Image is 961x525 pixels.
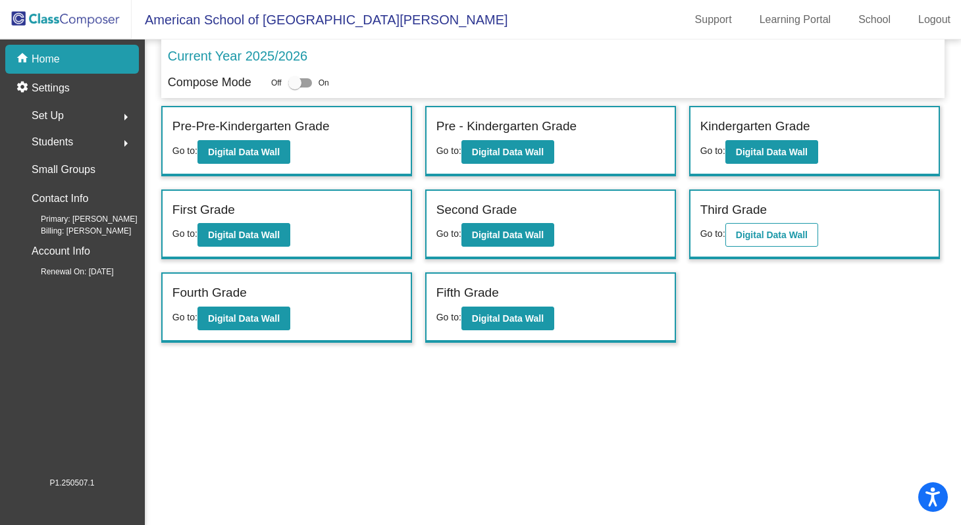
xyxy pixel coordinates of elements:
b: Digital Data Wall [472,313,544,324]
label: Fourth Grade [172,284,247,303]
span: Primary: [PERSON_NAME] [20,213,138,225]
span: Students [32,133,73,151]
a: Learning Portal [749,9,842,30]
span: Go to: [436,312,461,322]
p: Contact Info [32,189,88,208]
mat-icon: arrow_right [118,109,134,125]
a: School [848,9,901,30]
mat-icon: settings [16,80,32,96]
mat-icon: home [16,51,32,67]
label: First Grade [172,201,235,220]
b: Digital Data Wall [208,313,280,324]
span: Go to: [172,228,197,239]
span: Billing: [PERSON_NAME] [20,225,131,237]
mat-icon: arrow_right [118,136,134,151]
span: American School of [GEOGRAPHIC_DATA][PERSON_NAME] [132,9,508,30]
label: Pre-Pre-Kindergarten Grade [172,117,330,136]
b: Digital Data Wall [208,230,280,240]
label: Third Grade [700,201,767,220]
span: Go to: [172,145,197,156]
span: Renewal On: [DATE] [20,266,113,278]
button: Digital Data Wall [197,140,290,164]
b: Digital Data Wall [472,230,544,240]
label: Pre - Kindergarten Grade [436,117,577,136]
span: Go to: [436,145,461,156]
b: Digital Data Wall [208,147,280,157]
b: Digital Data Wall [736,230,808,240]
span: Off [271,77,282,89]
span: Set Up [32,107,64,125]
label: Second Grade [436,201,517,220]
span: Go to: [172,312,197,322]
b: Digital Data Wall [736,147,808,157]
p: Small Groups [32,161,95,179]
button: Digital Data Wall [197,223,290,247]
span: Go to: [700,145,725,156]
label: Fifth Grade [436,284,499,303]
p: Compose Mode [168,74,251,91]
button: Digital Data Wall [197,307,290,330]
button: Digital Data Wall [725,223,818,247]
span: On [319,77,329,89]
a: Support [685,9,742,30]
p: Settings [32,80,70,96]
button: Digital Data Wall [461,140,554,164]
button: Digital Data Wall [461,307,554,330]
b: Digital Data Wall [472,147,544,157]
p: Current Year 2025/2026 [168,46,307,66]
p: Account Info [32,242,90,261]
span: Go to: [700,228,725,239]
label: Kindergarten Grade [700,117,810,136]
button: Digital Data Wall [725,140,818,164]
a: Logout [908,9,961,30]
p: Home [32,51,60,67]
button: Digital Data Wall [461,223,554,247]
span: Go to: [436,228,461,239]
